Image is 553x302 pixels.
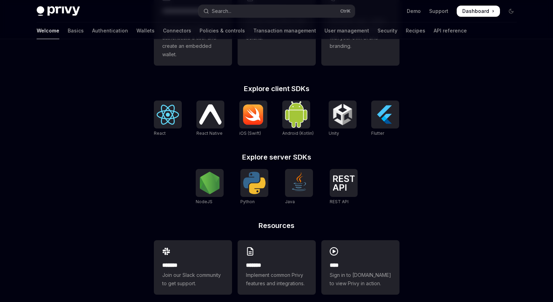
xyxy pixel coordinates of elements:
a: REST APIREST API [330,169,358,205]
span: Implement common Privy features and integrations. [246,271,307,288]
img: Java [288,172,310,194]
span: Java [285,199,295,204]
img: Android (Kotlin) [285,101,307,127]
a: React NativeReact Native [196,101,224,137]
span: Use the React SDK to authenticate a user and create an embedded wallet. [162,25,224,59]
span: Python [240,199,255,204]
button: Open search [199,5,355,17]
a: Android (Kotlin)Android (Kotlin) [282,101,314,137]
img: REST API [332,175,355,191]
span: Sign in to [DOMAIN_NAME] to view Privy in action. [330,271,391,288]
a: PythonPython [240,169,268,205]
img: iOS (Swift) [242,104,264,125]
span: Join our Slack community to get support. [162,271,224,288]
img: dark logo [37,6,80,16]
a: Transaction management [253,22,316,39]
h2: Resources [154,222,399,229]
h2: Explore client SDKs [154,85,399,92]
span: React Native [196,131,223,136]
a: API reference [434,22,467,39]
span: NodeJS [196,199,212,204]
a: UnityUnity [329,101,357,137]
img: React Native [199,104,222,124]
span: React [154,131,166,136]
span: Dashboard [462,8,489,15]
a: Demo [407,8,421,15]
a: Connectors [163,22,191,39]
a: Dashboard [457,6,500,17]
a: iOS (Swift)iOS (Swift) [239,101,267,137]
a: Recipes [406,22,425,39]
a: JavaJava [285,169,313,205]
a: Support [429,8,448,15]
a: **** **Implement common Privy features and integrations. [238,240,316,295]
a: Welcome [37,22,59,39]
a: FlutterFlutter [371,101,399,137]
span: Unity [329,131,339,136]
a: Policies & controls [200,22,245,39]
span: iOS (Swift) [239,131,261,136]
a: Wallets [136,22,155,39]
a: ReactReact [154,101,182,137]
h2: Explore server SDKs [154,154,399,161]
span: Flutter [371,131,384,136]
img: Python [243,172,266,194]
a: NodeJSNodeJS [196,169,224,205]
a: Security [378,22,397,39]
a: Basics [68,22,84,39]
img: Flutter [374,103,396,126]
span: Ctrl K [340,8,351,14]
a: **** **Join our Slack community to get support. [154,240,232,295]
span: REST API [330,199,349,204]
a: ****Sign in to [DOMAIN_NAME] to view Privy in action. [321,240,399,295]
button: Toggle dark mode [506,6,517,17]
div: Search... [212,7,231,15]
img: NodeJS [199,172,221,194]
img: Unity [331,103,354,126]
img: React [157,105,179,125]
span: Android (Kotlin) [282,131,314,136]
a: User management [324,22,369,39]
a: Authentication [92,22,128,39]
